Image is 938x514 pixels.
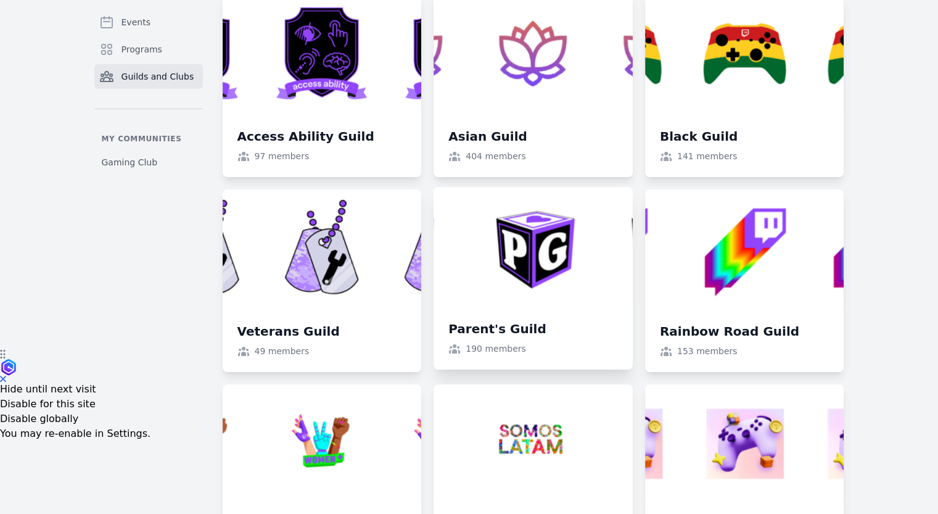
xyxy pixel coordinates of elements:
a: Gaming Club [94,151,203,173]
span: Programs [121,43,162,56]
span: Guilds and Clubs [121,70,194,83]
nav: Sidebar [94,10,203,173]
a: Guilds and Clubs [94,64,203,89]
a: Programs [94,37,203,62]
p: My communities [94,134,203,144]
a: Events [94,10,203,35]
span: Events [121,16,150,28]
span: Gaming Club [102,156,158,168]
